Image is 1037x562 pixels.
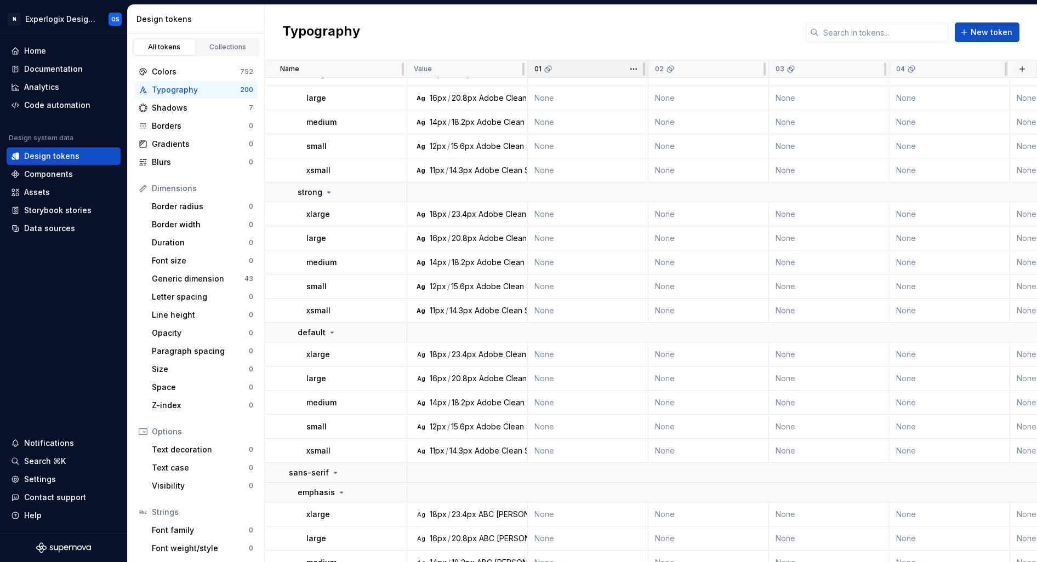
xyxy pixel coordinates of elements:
div: 23.4px [452,209,476,220]
div: Letter spacing [152,291,249,302]
div: 14.3px [449,305,472,316]
div: 20.8px [452,233,477,244]
td: None [648,439,769,463]
td: None [528,391,648,415]
div: Ag [417,258,425,267]
a: Assets [7,183,121,201]
div: Duration [152,237,249,248]
h2: Typography [282,22,360,42]
button: Help [7,507,121,524]
td: None [648,502,769,526]
p: xlarge [306,209,330,220]
div: Data sources [24,223,75,234]
a: Z-index0 [147,397,258,414]
div: Adobe Clean Serif [475,305,542,316]
div: 0 [249,238,253,247]
div: Ag [417,306,425,315]
a: Letter spacing0 [147,288,258,306]
a: Font size0 [147,252,258,269]
div: 23.4px [452,349,476,360]
p: sans-serif [289,467,329,478]
a: Opacity0 [147,324,258,342]
div: / [448,509,451,520]
div: 14px [430,257,447,268]
div: Code automation [24,100,90,111]
td: None [648,250,769,274]
div: / [448,117,451,128]
div: Ag [417,234,425,243]
a: Font weight/style0 [147,540,258,557]
td: None [769,299,890,323]
div: 20.8px [452,373,477,384]
p: emphasis [298,487,335,498]
div: Settings [24,474,56,485]
a: Typography200 [134,81,258,99]
div: 0 [249,544,253,553]
a: Settings [7,471,121,488]
td: None [528,439,648,463]
a: Text case0 [147,459,258,477]
div: Design tokens [136,14,260,25]
p: large [306,533,326,544]
div: 752 [240,67,253,76]
div: Paragraph spacing [152,346,249,357]
div: 18.2px [452,257,475,268]
td: None [528,274,648,299]
div: Adobe Clean Serif [475,165,542,176]
td: None [648,226,769,250]
div: Ag [417,422,425,431]
div: Documentation [24,64,83,74]
div: Storybook stories [24,205,92,216]
td: None [528,134,648,158]
div: ABC [PERSON_NAME] Plus Variable Unlicensed Trial [478,509,666,520]
td: None [648,342,769,366]
a: Data sources [7,220,121,237]
div: 200 [240,85,253,94]
div: 15.6px [451,141,474,152]
span: New token [971,27,1012,38]
div: 0 [249,401,253,410]
td: None [890,134,1010,158]
input: Search in tokens... [819,22,948,42]
p: xlarge [306,509,330,520]
div: / [448,209,451,220]
div: Collections [201,43,255,51]
div: 16px [430,233,447,244]
div: 0 [249,463,253,472]
div: Adobe Clean Serif [478,209,545,220]
p: 04 [896,65,905,73]
td: None [769,110,890,134]
div: Shadows [152,102,249,113]
p: Name [280,65,299,73]
a: Space0 [147,379,258,396]
div: / [447,141,450,152]
a: Blurs0 [134,153,258,171]
div: Dimensions [152,183,253,194]
div: Gradients [152,139,249,150]
button: Search ⌘K [7,452,121,470]
td: None [528,366,648,391]
p: medium [306,117,337,128]
div: Generic dimension [152,273,244,284]
div: Typography [152,84,240,95]
div: 0 [249,365,253,374]
div: Space [152,382,249,393]
div: 14.3px [449,445,472,456]
div: 18.2px [452,397,475,408]
div: ABC [PERSON_NAME] Plus Variable Unlicensed Trial [479,533,667,544]
div: Adobe Clean Serif [477,257,544,268]
td: None [890,86,1010,110]
button: NExperlogix Design SystemOS [2,7,125,31]
div: Ag [417,142,425,151]
div: Help [24,510,42,521]
button: New token [955,22,1019,42]
div: 23.4px [452,509,476,520]
td: None [528,299,648,323]
div: Adobe Clean Serif [477,397,544,408]
td: None [528,226,648,250]
div: Ag [417,166,425,175]
div: 43 [244,274,253,283]
td: None [890,250,1010,274]
td: None [648,202,769,226]
td: None [769,415,890,439]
